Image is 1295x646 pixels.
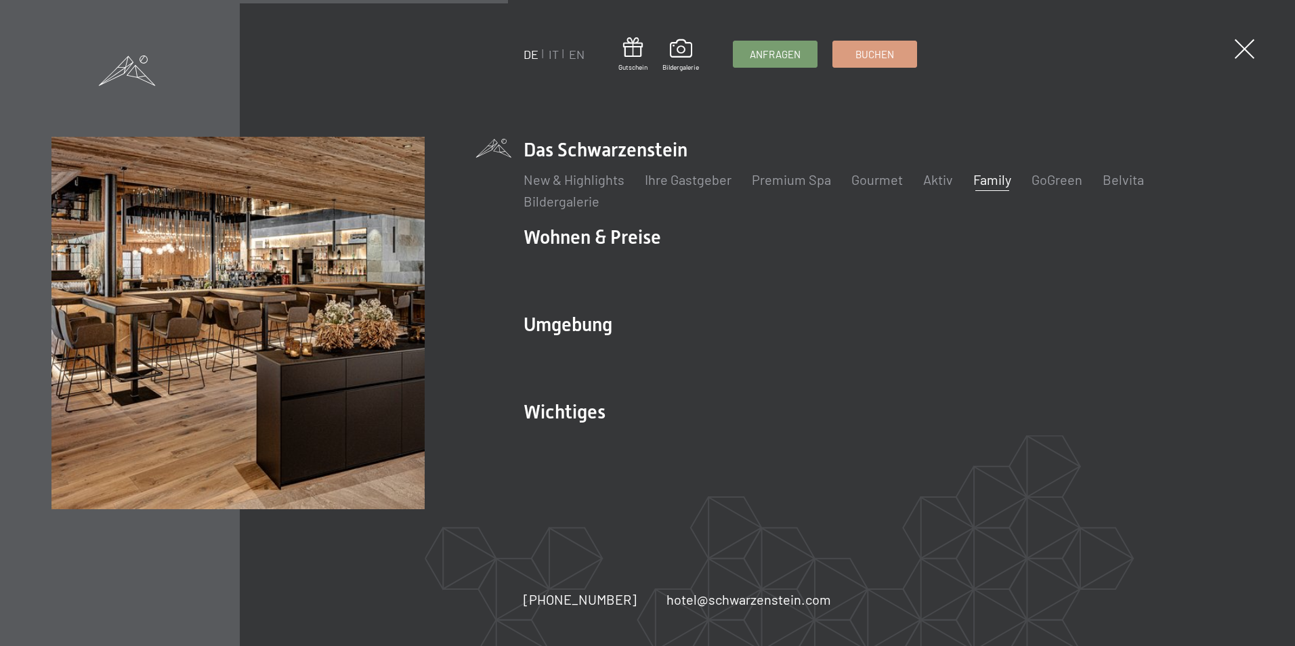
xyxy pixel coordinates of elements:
[524,193,599,209] a: Bildergalerie
[662,62,699,72] span: Bildergalerie
[851,171,903,188] a: Gourmet
[855,47,894,62] span: Buchen
[618,37,647,72] a: Gutschein
[973,171,1011,188] a: Family
[734,41,817,67] a: Anfragen
[750,47,801,62] span: Anfragen
[1103,171,1144,188] a: Belvita
[1032,171,1082,188] a: GoGreen
[569,47,585,62] a: EN
[666,590,831,609] a: hotel@schwarzenstein.com
[524,171,624,188] a: New & Highlights
[618,62,647,72] span: Gutschein
[549,47,559,62] a: IT
[923,171,953,188] a: Aktiv
[752,171,831,188] a: Premium Spa
[524,590,637,609] a: [PHONE_NUMBER]
[645,171,731,188] a: Ihre Gastgeber
[524,47,538,62] a: DE
[524,591,637,607] span: [PHONE_NUMBER]
[833,41,916,67] a: Buchen
[662,39,699,72] a: Bildergalerie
